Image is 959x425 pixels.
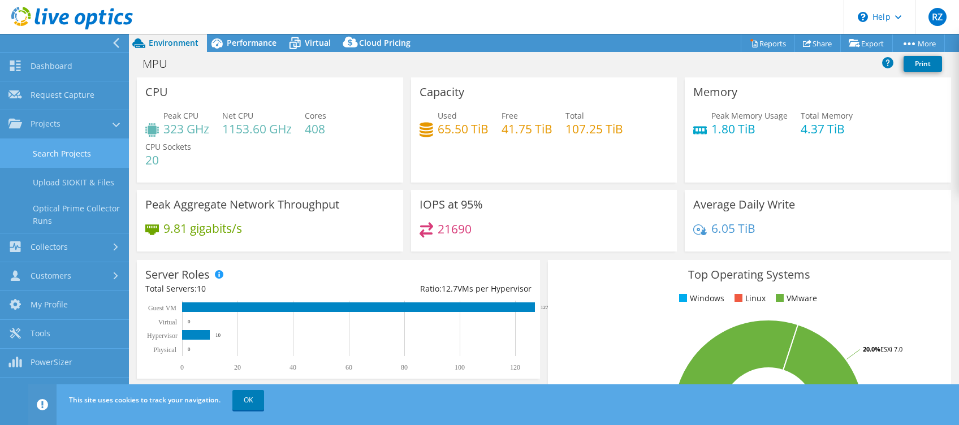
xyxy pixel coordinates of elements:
h4: 65.50 TiB [438,123,489,135]
span: This site uses cookies to track your navigation. [69,395,221,405]
span: Peak Memory Usage [711,110,788,121]
span: CPU Sockets [145,141,191,152]
h3: IOPS at 95% [420,198,483,211]
span: Virtual [305,37,331,48]
span: Peak CPU [163,110,198,121]
span: Net CPU [222,110,253,121]
h4: 1.80 TiB [711,123,788,135]
a: Reports [741,34,795,52]
h4: 323 GHz [163,123,209,135]
div: Ratio: VMs per Hypervisor [338,283,531,295]
h3: Capacity [420,86,464,98]
a: OK [232,390,264,410]
span: 10 [197,283,206,294]
li: Windows [676,292,724,305]
h4: 1153.60 GHz [222,123,292,135]
h3: CPU [145,86,168,98]
tspan: ESXi 7.0 [880,345,902,353]
span: Total [565,110,584,121]
h4: 20 [145,154,191,166]
text: 40 [290,363,296,371]
span: Total Memory [801,110,853,121]
text: 127 [541,305,548,310]
h4: 4.37 TiB [801,123,853,135]
span: RZ [928,8,947,26]
h3: Average Daily Write [693,198,795,211]
text: 60 [345,363,352,371]
text: 0 [188,319,191,324]
text: Physical [153,346,176,354]
text: 10 [215,332,221,338]
a: Export [840,34,893,52]
span: 12.7 [442,283,457,294]
li: Linux [732,292,766,305]
div: Total Servers: [145,283,338,295]
h3: Memory [693,86,737,98]
a: Print [904,56,942,72]
text: 100 [455,363,465,371]
span: Environment [149,37,198,48]
a: Share [794,34,841,52]
svg: \n [858,12,868,22]
text: Guest VM [148,304,176,312]
h4: 21690 [438,223,472,235]
text: Virtual [158,318,178,326]
h4: 6.05 TiB [711,222,755,235]
li: VMware [773,292,817,305]
span: Cores [305,110,326,121]
h4: 107.25 TiB [565,123,623,135]
span: Used [438,110,457,121]
h3: Top Operating Systems [556,268,943,281]
text: Hypervisor [147,332,178,340]
h3: Peak Aggregate Network Throughput [145,198,339,211]
h4: 408 [305,123,326,135]
h3: Server Roles [145,268,210,281]
h1: MPU [137,58,184,70]
span: Free [502,110,518,121]
text: 0 [180,363,184,371]
text: 0 [188,346,191,352]
tspan: 20.0% [863,345,880,353]
span: Performance [227,37,277,48]
text: 20 [234,363,241,371]
text: 120 [510,363,520,371]
span: Cloud Pricing [359,37,411,48]
h4: 41.75 TiB [502,123,552,135]
h4: 9.81 gigabits/s [163,222,242,235]
a: More [892,34,945,52]
text: 80 [401,363,408,371]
